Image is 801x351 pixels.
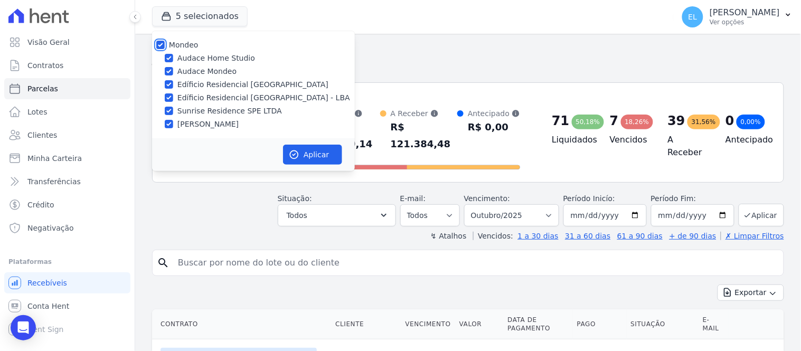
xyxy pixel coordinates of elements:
div: 18,26% [621,115,654,129]
a: Clientes [4,125,130,146]
div: 31,56% [687,115,720,129]
div: 39 [668,112,685,129]
label: Período Inicío: [563,194,615,203]
label: Audace Home Studio [177,53,255,64]
button: Aplicar [283,145,342,165]
p: Ver opções [710,18,780,26]
label: ↯ Atalhos [430,232,466,240]
p: [PERSON_NAME] [710,7,780,18]
th: Pago [573,309,627,339]
div: 0,00% [737,115,765,129]
a: Crédito [4,194,130,215]
h4: Antecipado [725,134,767,146]
label: Edíficio Residencial [GEOGRAPHIC_DATA] [177,79,328,90]
span: Negativação [27,223,74,233]
label: Situação: [278,194,312,203]
label: Audace Mondeo [177,66,237,77]
div: Antecipado [468,108,520,119]
div: Plataformas [8,255,126,268]
span: Visão Geral [27,37,70,48]
div: R$ 0,00 [468,119,520,136]
a: ✗ Limpar Filtros [721,232,784,240]
span: Recebíveis [27,278,67,288]
label: Mondeo [169,41,199,49]
span: Contratos [27,60,63,71]
a: Visão Geral [4,32,130,53]
span: EL [689,13,698,21]
span: Clientes [27,130,57,140]
span: Todos [287,209,307,222]
span: Conta Hent [27,301,69,311]
a: Recebíveis [4,272,130,293]
button: 5 selecionados [152,6,248,26]
a: Negativação [4,217,130,239]
a: Lotes [4,101,130,122]
th: Contrato [152,309,331,339]
a: Conta Hent [4,296,130,317]
div: 7 [610,112,619,129]
h2: Parcelas [152,42,784,61]
span: Transferências [27,176,81,187]
a: 61 a 90 dias [617,232,663,240]
a: Contratos [4,55,130,76]
span: Minha Carteira [27,153,82,164]
div: 71 [552,112,569,129]
label: [PERSON_NAME] [177,119,239,130]
label: Período Fim: [651,193,734,204]
a: 1 a 30 dias [518,232,559,240]
span: Crédito [27,200,54,210]
label: E-mail: [400,194,426,203]
a: 31 a 60 dias [565,232,610,240]
label: Sunrise Residence SPE LTDA [177,106,282,117]
h4: A Receber [668,134,709,159]
i: search [157,257,169,269]
div: A Receber [391,108,457,119]
label: Vencimento: [464,194,510,203]
th: Situação [627,309,699,339]
th: Vencimento [401,309,455,339]
th: Data de Pagamento [503,309,572,339]
h4: Vencidos [610,134,651,146]
span: Lotes [27,107,48,117]
button: Aplicar [739,204,784,226]
a: + de 90 dias [670,232,717,240]
a: Transferências [4,171,130,192]
th: Valor [455,309,504,339]
th: Cliente [331,309,401,339]
div: 50,18% [572,115,605,129]
label: Edíficio Residencial [GEOGRAPHIC_DATA] - LBA [177,92,350,103]
a: Minha Carteira [4,148,130,169]
div: 0 [725,112,734,129]
h4: Liquidados [552,134,593,146]
th: E-mail [699,309,729,339]
div: R$ 121.384,48 [391,119,457,153]
label: Vencidos: [473,232,513,240]
span: Parcelas [27,83,58,94]
div: Open Intercom Messenger [11,315,36,340]
input: Buscar por nome do lote ou do cliente [172,252,779,273]
a: Parcelas [4,78,130,99]
button: EL [PERSON_NAME] Ver opções [674,2,801,32]
button: Todos [278,204,396,226]
button: Exportar [718,284,784,301]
